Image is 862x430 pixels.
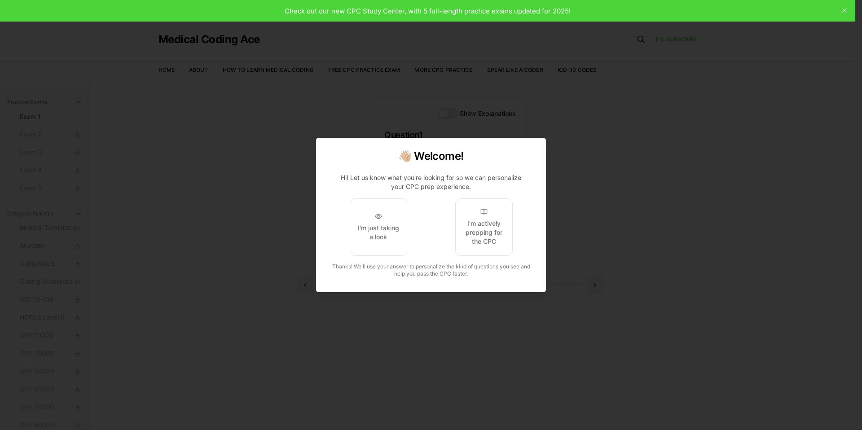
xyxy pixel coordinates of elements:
h2: 👋🏼 Welcome! [327,149,535,163]
span: Thanks! We'll use your answer to personalize the kind of questions you see and help you pass the ... [332,263,530,277]
div: I'm actively prepping for the CPC [463,219,505,246]
button: I'm actively prepping for the CPC [455,198,513,256]
p: Hi! Let us know what you're looking for so we can personalize your CPC prep experience. [334,173,528,191]
div: I'm just taking a look [357,224,400,241]
button: I'm just taking a look [350,198,407,256]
